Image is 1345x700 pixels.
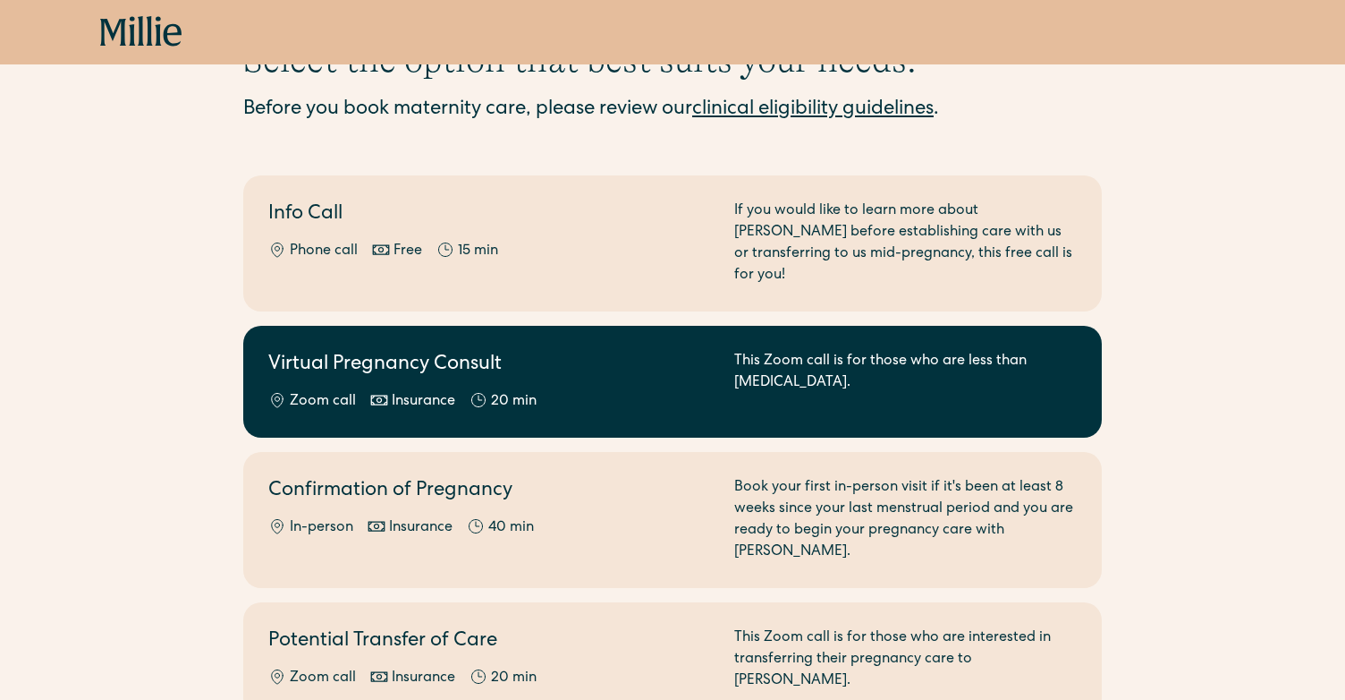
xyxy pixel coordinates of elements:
a: clinical eligibility guidelines [692,100,934,120]
div: Book your first in-person visit if it's been at least 8 weeks since your last menstrual period an... [734,477,1077,563]
div: 40 min [488,517,534,539]
div: Before you book maternity care, please review our . [243,96,1102,125]
div: Free [393,241,422,262]
div: If you would like to learn more about [PERSON_NAME] before establishing care with us or transferr... [734,201,1077,286]
div: Phone call [290,241,358,262]
a: Virtual Pregnancy ConsultZoom callInsurance20 minThis Zoom call is for those who are less than [M... [243,326,1102,438]
h2: Info Call [268,201,713,230]
div: Insurance [389,517,453,539]
h2: Confirmation of Pregnancy [268,477,713,507]
h2: Potential Transfer of Care [268,627,713,657]
a: Confirmation of PregnancyIn-personInsurance40 minBook your first in-person visit if it's been at ... [243,452,1102,588]
div: 15 min [458,241,498,262]
div: This Zoom call is for those who are less than [MEDICAL_DATA]. [734,351,1077,413]
div: 20 min [491,668,537,689]
div: In-person [290,517,353,539]
div: Zoom call [290,391,356,413]
div: 20 min [491,391,537,413]
a: Info CallPhone callFree15 minIf you would like to learn more about [PERSON_NAME] before establish... [243,175,1102,312]
div: This Zoom call is for those who are interested in transferring their pregnancy care to [PERSON_NA... [734,627,1077,692]
h2: Virtual Pregnancy Consult [268,351,713,380]
div: Insurance [392,668,455,689]
div: Zoom call [290,668,356,689]
div: Insurance [392,391,455,413]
